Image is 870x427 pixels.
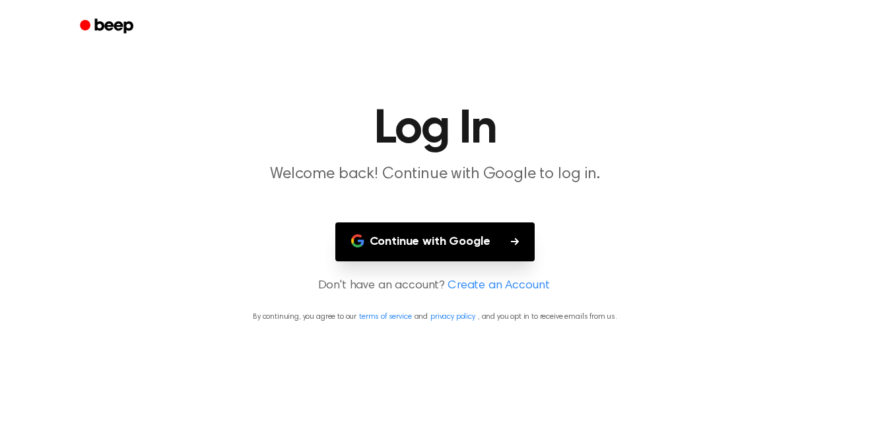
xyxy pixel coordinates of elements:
[359,313,411,321] a: terms of service
[16,277,854,295] p: Don't have an account?
[16,311,854,323] p: By continuing, you agree to our and , and you opt in to receive emails from us.
[335,222,535,261] button: Continue with Google
[430,313,475,321] a: privacy policy
[71,14,145,40] a: Beep
[182,164,688,185] p: Welcome back! Continue with Google to log in.
[448,277,549,295] a: Create an Account
[97,106,773,153] h1: Log In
